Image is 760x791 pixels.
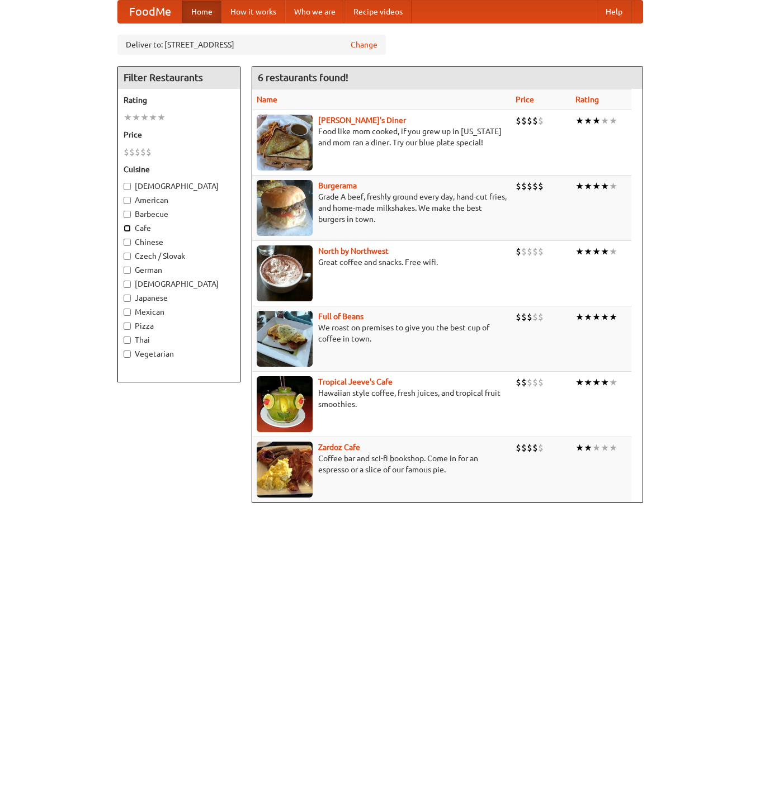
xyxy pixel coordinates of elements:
[257,322,507,344] p: We roast on premises to give you the best cup of coffee in town.
[584,442,592,454] li: ★
[257,95,277,104] a: Name
[124,209,234,220] label: Barbecue
[592,245,601,258] li: ★
[257,115,313,170] img: sallys.jpg
[532,376,538,389] li: $
[318,181,357,190] a: Burgerama
[124,111,132,124] li: ★
[521,115,527,127] li: $
[532,180,538,192] li: $
[575,442,584,454] li: ★
[129,146,135,158] li: $
[592,180,601,192] li: ★
[124,292,234,304] label: Japanese
[601,180,609,192] li: ★
[182,1,221,23] a: Home
[521,180,527,192] li: $
[527,180,532,192] li: $
[532,115,538,127] li: $
[318,377,393,386] a: Tropical Jeeve's Cafe
[575,245,584,258] li: ★
[527,376,532,389] li: $
[527,115,532,127] li: $
[124,236,234,248] label: Chinese
[318,312,364,321] a: Full of Beans
[538,442,544,454] li: $
[140,146,146,158] li: $
[149,111,157,124] li: ★
[592,115,601,127] li: ★
[318,443,360,452] b: Zardoz Cafe
[124,94,234,106] h5: Rating
[124,129,234,140] h5: Price
[124,309,131,316] input: Mexican
[318,247,389,255] a: North by Northwest
[532,245,538,258] li: $
[592,376,601,389] li: ★
[140,111,149,124] li: ★
[124,295,131,302] input: Japanese
[538,180,544,192] li: $
[257,126,507,148] p: Food like mom cooked, if you grew up in [US_STATE] and mom ran a diner. Try our blue plate special!
[124,306,234,318] label: Mexican
[124,264,234,276] label: German
[584,115,592,127] li: ★
[135,146,140,158] li: $
[584,180,592,192] li: ★
[601,442,609,454] li: ★
[124,323,131,330] input: Pizza
[532,442,538,454] li: $
[124,278,234,290] label: [DEMOGRAPHIC_DATA]
[124,181,234,192] label: [DEMOGRAPHIC_DATA]
[575,95,599,104] a: Rating
[257,311,313,367] img: beans.jpg
[609,245,617,258] li: ★
[146,146,152,158] li: $
[221,1,285,23] a: How it works
[124,197,131,204] input: American
[516,115,521,127] li: $
[597,1,631,23] a: Help
[118,1,182,23] a: FoodMe
[257,387,507,410] p: Hawaiian style coffee, fresh juices, and tropical fruit smoothies.
[124,253,131,260] input: Czech / Slovak
[351,39,377,50] a: Change
[344,1,412,23] a: Recipe videos
[285,1,344,23] a: Who we are
[124,250,234,262] label: Czech / Slovak
[124,350,131,358] input: Vegetarian
[521,311,527,323] li: $
[601,376,609,389] li: ★
[124,225,131,232] input: Cafe
[124,281,131,288] input: [DEMOGRAPHIC_DATA]
[258,72,348,83] ng-pluralize: 6 restaurants found!
[124,337,131,344] input: Thai
[521,245,527,258] li: $
[257,180,313,236] img: burgerama.jpg
[575,376,584,389] li: ★
[516,95,534,104] a: Price
[516,311,521,323] li: $
[609,442,617,454] li: ★
[124,348,234,359] label: Vegetarian
[117,35,386,55] div: Deliver to: [STREET_ADDRESS]
[538,376,544,389] li: $
[584,311,592,323] li: ★
[601,115,609,127] li: ★
[318,116,406,125] b: [PERSON_NAME]'s Diner
[584,245,592,258] li: ★
[118,67,240,89] h4: Filter Restaurants
[584,376,592,389] li: ★
[516,180,521,192] li: $
[609,311,617,323] li: ★
[538,245,544,258] li: $
[527,442,532,454] li: $
[124,183,131,190] input: [DEMOGRAPHIC_DATA]
[124,195,234,206] label: American
[257,245,313,301] img: north.jpg
[124,239,131,246] input: Chinese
